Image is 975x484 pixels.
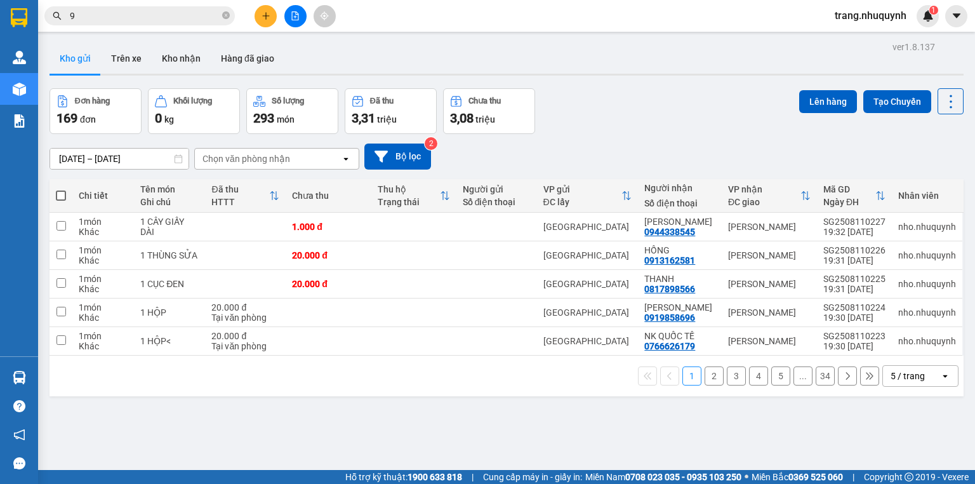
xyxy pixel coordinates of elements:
div: [PERSON_NAME] [728,336,811,346]
div: nho.nhuquynh [898,222,956,232]
div: Chưa thu [468,97,501,105]
img: logo-vxr [11,8,27,27]
button: Tạo Chuyến [863,90,931,113]
span: đơn [80,114,96,124]
button: Trên xe [101,43,152,74]
div: VP nhận [728,184,800,194]
button: Khối lượng0kg [148,88,240,134]
div: ĐC lấy [543,197,622,207]
div: Người nhận [644,183,715,193]
div: Khác [79,227,128,237]
div: ver 1.8.137 [892,40,935,54]
div: HẢI TIẾN [644,217,715,227]
div: Tên món [140,184,199,194]
div: Ghi chú [140,197,199,207]
img: warehouse-icon [13,51,26,64]
span: copyright [905,473,913,481]
div: 1 HỘP< [140,336,199,346]
span: file-add [291,11,300,20]
th: Toggle SortBy [371,179,456,213]
button: Bộ lọc [364,144,431,170]
div: Chọn văn phòng nhận [202,152,290,165]
div: 0919858696 [644,313,695,323]
span: món [277,114,295,124]
div: 19:31 [DATE] [823,284,885,294]
span: close-circle [222,11,230,19]
div: nho.nhuquynh [898,336,956,346]
button: 4 [749,366,768,386]
span: caret-down [951,10,962,22]
div: 1 món [79,217,128,227]
button: Số lượng293món [246,88,338,134]
span: search [53,11,62,20]
button: plus [255,5,277,27]
div: nho.nhuquynh [898,250,956,260]
div: Khác [79,313,128,323]
div: HỒNG [644,245,715,255]
div: [GEOGRAPHIC_DATA] [543,307,632,318]
div: [GEOGRAPHIC_DATA] [543,222,632,232]
div: Đã thu [370,97,394,105]
div: [PERSON_NAME] [728,307,811,318]
th: Toggle SortBy [205,179,286,213]
button: Chưa thu3,08 triệu [443,88,535,134]
span: message [13,457,25,469]
span: 3,08 [450,111,474,126]
span: kg [164,114,174,124]
div: HTTT [211,197,269,207]
div: Số điện thoại [644,198,715,208]
sup: 1 [929,6,938,15]
div: Tại văn phòng [211,341,279,351]
div: Thu hộ [378,184,440,194]
span: aim [320,11,329,20]
div: 0944338545 [644,227,695,237]
div: 1 CÂY GIẤY DÀI [140,217,199,237]
button: caret-down [945,5,967,27]
span: Cung cấp máy in - giấy in: [483,470,582,484]
span: | [852,470,854,484]
div: Trạng thái [378,197,440,207]
button: file-add [284,5,307,27]
div: Chưa thu [292,191,364,201]
button: Hàng đã giao [211,43,284,74]
button: Kho gửi [50,43,101,74]
div: Người gửi [463,184,531,194]
div: Nhân viên [898,191,956,201]
div: 1 món [79,245,128,255]
div: 19:32 [DATE] [823,227,885,237]
div: 19:30 [DATE] [823,313,885,323]
span: 293 [253,111,274,126]
div: Đơn hàng [75,97,110,105]
div: 1 món [79,302,128,313]
span: Miền Nam [585,470,741,484]
span: 1 [931,6,936,15]
div: SG2508110225 [823,274,885,284]
div: 19:31 [DATE] [823,255,885,266]
div: NK QUỐC TẾ [644,331,715,341]
div: 1.000 đ [292,222,364,232]
button: Đã thu3,31 triệu [345,88,437,134]
div: Đã thu [211,184,269,194]
img: solution-icon [13,114,26,128]
div: 1 món [79,331,128,341]
th: Toggle SortBy [722,179,817,213]
span: trang.nhuquynh [825,8,917,24]
div: 20.000 đ [292,250,364,260]
strong: 1900 633 818 [408,472,462,482]
svg: open [341,154,351,164]
div: [GEOGRAPHIC_DATA] [543,279,632,289]
th: Toggle SortBy [537,179,639,213]
span: 169 [56,111,77,126]
div: 1 HỘP [140,307,199,318]
div: 1 CỤC ĐEN [140,279,199,289]
div: Chi tiết [79,191,128,201]
div: Tại văn phòng [211,313,279,323]
div: 0817898566 [644,284,695,294]
div: [PERSON_NAME] [728,279,811,289]
button: 5 [771,366,790,386]
div: CẨM HỒNG [644,302,715,313]
div: SG2508110223 [823,331,885,341]
div: [GEOGRAPHIC_DATA] [543,336,632,346]
span: | [472,470,474,484]
div: nho.nhuquynh [898,307,956,318]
